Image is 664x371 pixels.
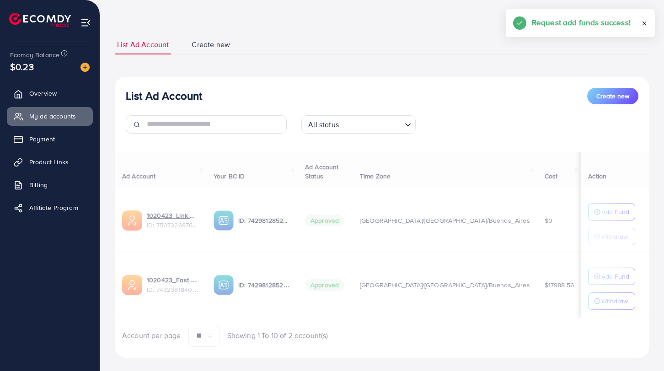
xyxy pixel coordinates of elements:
[10,59,34,75] span: $0.23
[117,39,169,50] span: List Ad Account
[29,157,69,167] span: Product Links
[29,112,76,121] span: My ad accounts
[126,89,202,102] h3: List Ad Account
[29,89,57,98] span: Overview
[7,153,93,171] a: Product Links
[7,84,93,102] a: Overview
[306,118,341,131] span: All status
[587,88,638,104] button: Create new
[29,134,55,144] span: Payment
[342,116,401,131] input: Search for option
[80,17,91,28] img: menu
[7,199,93,217] a: Affiliate Program
[625,330,657,364] iframe: Chat
[7,130,93,148] a: Payment
[10,50,59,59] span: Ecomdy Balance
[7,107,93,125] a: My ad accounts
[192,39,230,50] span: Create new
[301,115,416,134] div: Search for option
[29,203,78,212] span: Affiliate Program
[532,16,631,28] h5: Request add funds success!
[596,91,629,101] span: Create new
[80,63,90,72] img: image
[7,176,93,194] a: Billing
[9,13,71,27] img: logo
[29,180,48,189] span: Billing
